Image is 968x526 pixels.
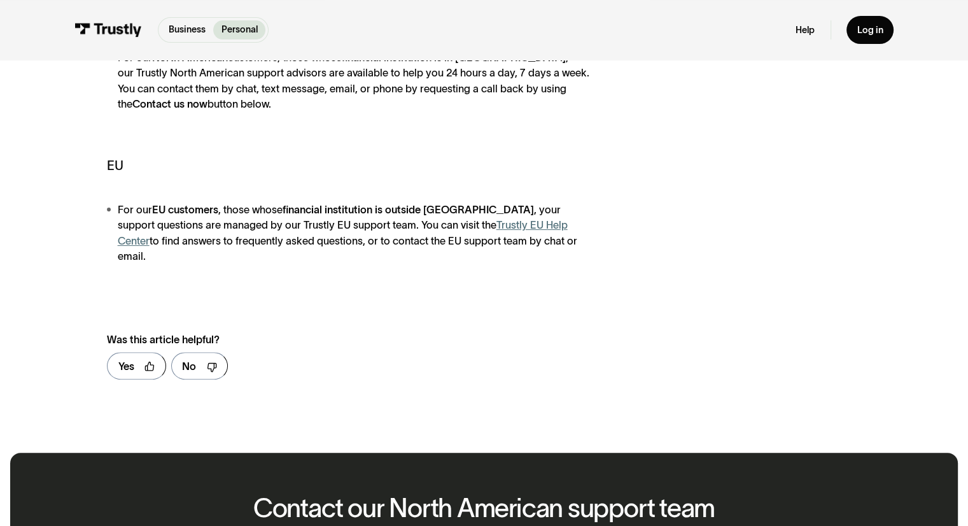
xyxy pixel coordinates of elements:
p: Business [169,23,206,36]
strong: Contact us now [132,98,207,110]
div: Yes [118,359,134,374]
p: Personal [221,23,258,36]
li: For our customers, those whose , our Trustly North American support advisors are available to hel... [107,50,592,112]
div: No [182,359,196,374]
div: Log in [857,24,883,36]
img: Trustly Logo [74,23,142,37]
a: Business [161,20,214,39]
strong: EU customers [152,204,218,215]
a: Yes [107,352,165,380]
div: Was this article helpful? [107,332,565,348]
a: Personal [213,20,265,39]
strong: financial institution is outside [GEOGRAPHIC_DATA] [283,204,534,215]
h5: EU [107,156,592,176]
a: Trustly EU Help Center [118,219,568,246]
li: For our , those whose , your support questions are managed by our Trustly EU support team. You ca... [107,202,592,264]
a: Help [796,24,815,36]
strong: financial institution is in [GEOGRAPHIC_DATA] [342,52,566,63]
strong: North American [152,52,228,63]
h2: Contact our North American support team [253,494,715,523]
a: No [171,352,228,380]
a: Log in [846,16,894,43]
